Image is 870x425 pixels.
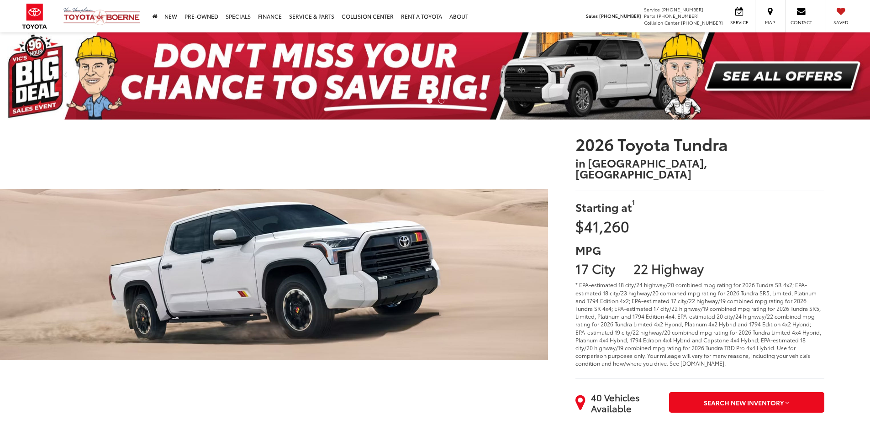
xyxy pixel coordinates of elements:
span: Sales [586,12,598,19]
span: 2026 Toyota Tundra [575,136,824,152]
img: Vic Vaughan Toyota of Boerne [63,7,141,26]
i: Vehicles Available [575,394,585,411]
span: Map [760,19,780,26]
span: [PHONE_NUMBER] [661,6,703,13]
h3: MPG [575,244,824,255]
span: [PHONE_NUMBER] [599,12,641,19]
span: Service [644,6,660,13]
span: [PHONE_NUMBER] [681,19,723,26]
span: 40 Vehicles Available [591,392,662,414]
span: Service [729,19,749,26]
span: Parts [644,12,655,19]
div: * EPA-estimated 18 city/24 highway/20 combined mpg rating for 2026 Tundra SR 4x2; EPA-estimated 1... [575,281,824,367]
span: in [GEOGRAPHIC_DATA], [GEOGRAPHIC_DATA] [575,157,824,179]
span: Saved [831,19,851,26]
button: Search New Inventory [669,392,824,413]
span: [PHONE_NUMBER] [657,12,699,19]
sup: 1 [632,198,635,206]
h3: Starting at [575,201,824,212]
span: Collision Center [644,19,680,26]
p: 17 City [575,262,615,274]
p: 22 Highway [633,262,824,274]
span: Contact [791,19,812,26]
span: Search New Inventory [704,398,784,407]
p: $41,260 [575,219,824,233]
